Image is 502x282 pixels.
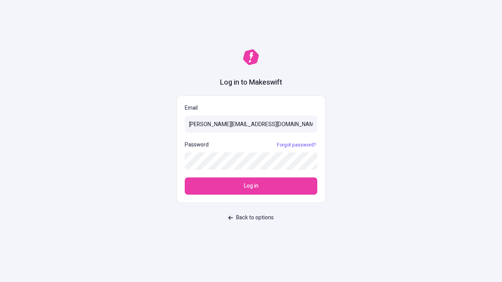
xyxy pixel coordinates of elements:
[236,213,274,222] span: Back to options
[275,142,317,148] a: Forgot password?
[185,177,317,195] button: Log in
[224,211,278,225] button: Back to options
[220,78,282,88] h1: Log in to Makeswift
[185,104,317,112] p: Email
[185,116,317,133] input: Email
[244,182,258,190] span: Log in
[185,141,209,149] p: Password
